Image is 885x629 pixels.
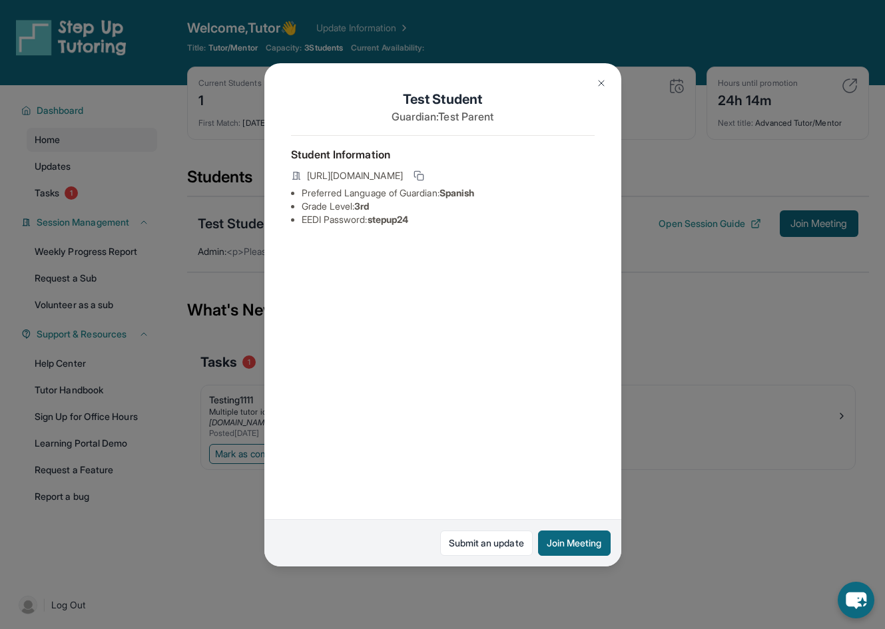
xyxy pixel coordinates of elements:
[440,187,475,198] span: Spanish
[538,530,611,556] button: Join Meeting
[596,78,607,89] img: Close Icon
[291,146,595,162] h4: Student Information
[302,200,595,213] li: Grade Level:
[368,214,409,225] span: stepup24
[411,168,427,184] button: Copy link
[291,108,595,124] p: Guardian: Test Parent
[440,530,533,556] a: Submit an update
[838,582,874,618] button: chat-button
[307,169,403,182] span: [URL][DOMAIN_NAME]
[302,186,595,200] li: Preferred Language of Guardian:
[291,90,595,108] h1: Test Student
[354,200,369,212] span: 3rd
[302,213,595,226] li: EEDI Password :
